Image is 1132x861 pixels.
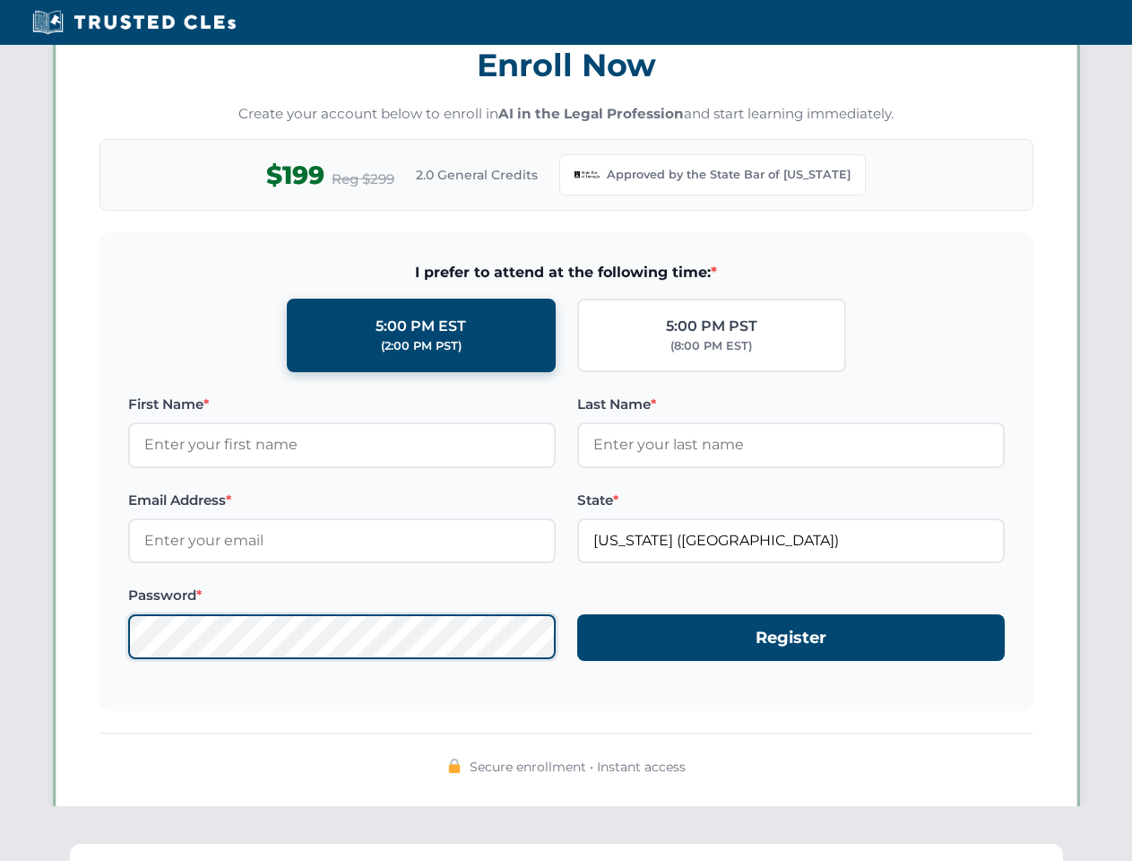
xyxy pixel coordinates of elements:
div: (2:00 PM PST) [381,337,462,355]
label: Last Name [577,394,1005,415]
input: Enter your email [128,518,556,563]
label: Password [128,585,556,606]
span: I prefer to attend at the following time: [128,261,1005,284]
img: 🔒 [447,759,462,773]
label: Email Address [128,490,556,511]
button: Register [577,614,1005,662]
span: Secure enrollment • Instant access [470,757,686,777]
span: $199 [266,155,324,196]
input: Enter your last name [577,422,1005,467]
span: Approved by the State Bar of [US_STATE] [607,166,851,184]
input: Georgia (GA) [577,518,1005,563]
img: Trusted CLEs [27,9,241,36]
div: 5:00 PM EST [376,315,466,338]
span: Reg $299 [332,169,394,190]
p: Create your account below to enroll in and start learning immediately. [99,104,1033,125]
img: Georgia Bar [575,162,600,187]
div: 5:00 PM PST [666,315,757,338]
div: (8:00 PM EST) [670,337,752,355]
label: State [577,490,1005,511]
span: 2.0 General Credits [416,165,538,185]
label: First Name [128,394,556,415]
input: Enter your first name [128,422,556,467]
strong: AI in the Legal Profession [498,105,684,122]
h3: Enroll Now [99,37,1033,93]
